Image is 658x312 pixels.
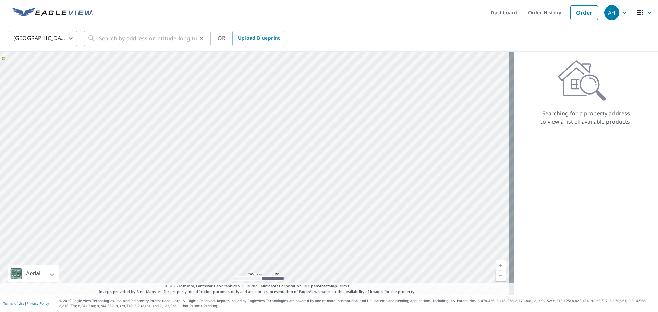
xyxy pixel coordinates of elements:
p: | [3,301,49,305]
a: Upload Blueprint [232,31,285,46]
a: Current Level 5, Zoom In [496,260,506,271]
p: © 2025 Eagle View Technologies, Inc. and Pictometry International Corp. All Rights Reserved. Repo... [59,298,655,309]
div: Aerial [8,265,59,282]
a: Order [570,5,598,20]
a: Terms of Use [3,301,25,306]
button: Clear [197,34,206,43]
a: OpenStreetMap [308,283,337,288]
a: Terms [338,283,349,288]
a: Current Level 5, Zoom Out [496,271,506,281]
a: Privacy Policy [27,301,49,306]
p: Searching for a property address to view a list of available products. [540,109,632,126]
input: Search by address or latitude-longitude [99,29,197,48]
span: Upload Blueprint [238,34,280,42]
div: [GEOGRAPHIC_DATA] [9,29,77,48]
span: © 2025 TomTom, Earthstar Geographics SIO, © 2025 Microsoft Corporation, © [165,283,349,289]
img: EV Logo [12,8,93,18]
div: OR [218,31,285,46]
div: Aerial [24,265,42,282]
div: AH [604,5,619,20]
